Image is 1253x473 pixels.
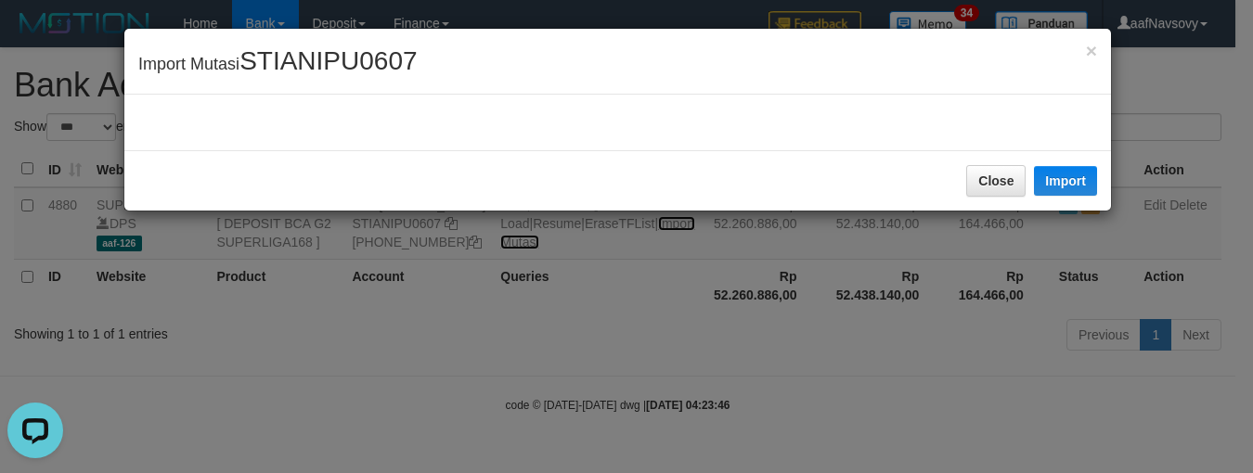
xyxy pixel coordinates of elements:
span: STIANIPU0607 [239,46,417,75]
button: Import [1034,166,1097,196]
span: Import Mutasi [138,55,417,73]
button: Close [966,165,1026,197]
button: Close [1086,41,1097,60]
button: Open LiveChat chat widget [7,7,63,63]
span: × [1086,40,1097,61]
